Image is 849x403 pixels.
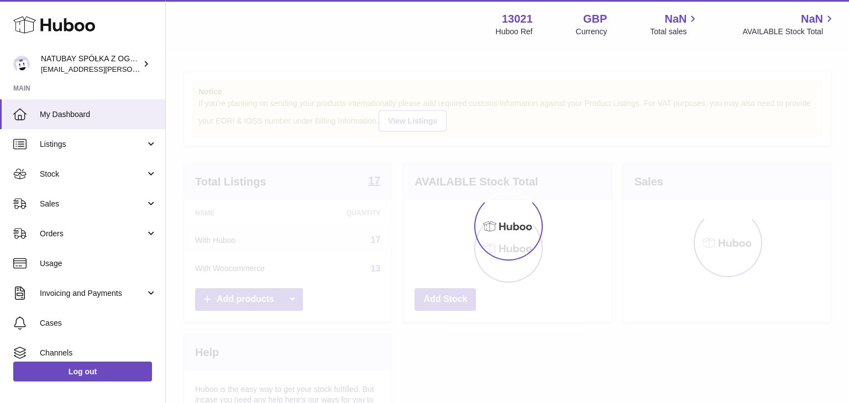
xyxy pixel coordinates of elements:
[40,348,157,358] span: Channels
[40,318,157,328] span: Cases
[13,362,152,381] a: Log out
[664,12,686,26] span: NaN
[496,26,533,37] div: Huboo Ref
[40,169,145,179] span: Stock
[742,26,836,37] span: AVAILABLE Stock Total
[40,109,157,120] span: My Dashboard
[650,12,699,37] a: NaN Total sales
[650,26,699,37] span: Total sales
[40,258,157,269] span: Usage
[801,12,823,26] span: NaN
[583,12,607,26] strong: GBP
[40,139,145,150] span: Listings
[41,65,222,73] span: [EMAIL_ADDRESS][PERSON_NAME][DOMAIN_NAME]
[41,54,140,75] div: NATUBAY SPÓŁKA Z OGRANICZONĄ ODPOWIEDZIALNOŚCIĄ
[40,288,145,299] span: Invoicing and Payments
[742,12,836,37] a: NaN AVAILABLE Stock Total
[502,12,533,26] strong: 13021
[13,56,30,72] img: kacper.antkowski@natubay.pl
[576,26,607,37] div: Currency
[40,229,145,239] span: Orders
[40,199,145,209] span: Sales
